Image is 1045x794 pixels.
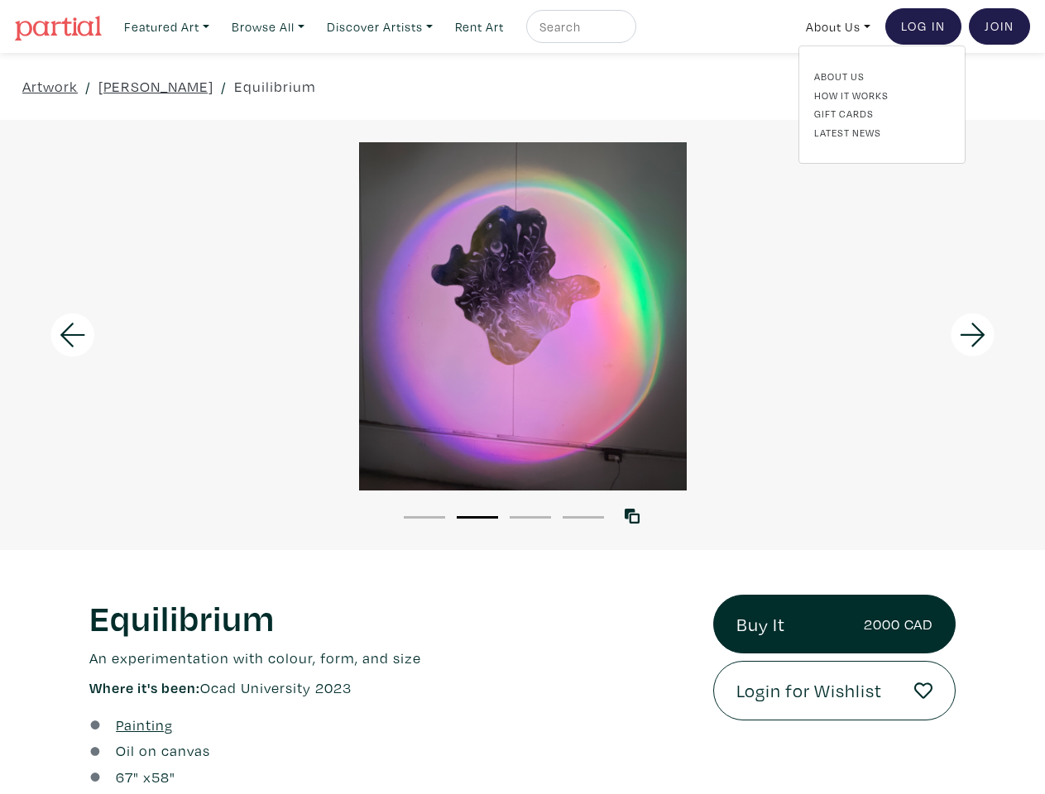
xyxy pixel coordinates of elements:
input: Search [538,17,621,37]
a: Buy It2000 CAD [713,595,956,654]
button: 2 of 4 [457,516,498,519]
a: Featured Art [117,10,217,44]
a: Artwork [22,75,78,98]
a: Latest News [814,125,950,140]
button: 4 of 4 [563,516,604,519]
div: Featured Art [798,45,966,164]
a: Rent Art [448,10,511,44]
button: 1 of 4 [404,516,445,519]
a: Discover Artists [319,10,440,44]
span: Login for Wishlist [736,677,882,705]
a: Oil on canvas [116,739,210,762]
span: 58 [151,768,170,787]
a: Gift Cards [814,106,950,121]
a: Equilibrium [234,75,316,98]
p: An experimentation with colour, form, and size [89,647,688,669]
p: Ocad University 2023 [89,677,688,699]
button: 3 of 4 [510,516,551,519]
a: Join [969,8,1030,45]
span: 67 [116,768,133,787]
span: / [85,75,91,98]
span: / [221,75,227,98]
a: Log In [885,8,961,45]
h1: Equilibrium [89,595,688,639]
a: About Us [798,10,878,44]
a: Browse All [224,10,312,44]
u: Painting [116,715,173,734]
div: " x " [116,766,175,788]
a: [PERSON_NAME] [98,75,213,98]
span: Where it's been: [89,678,200,697]
a: How It Works [814,88,950,103]
a: Painting [116,714,173,736]
small: 2000 CAD [864,613,932,635]
a: About Us [814,69,950,84]
a: Login for Wishlist [713,661,956,720]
